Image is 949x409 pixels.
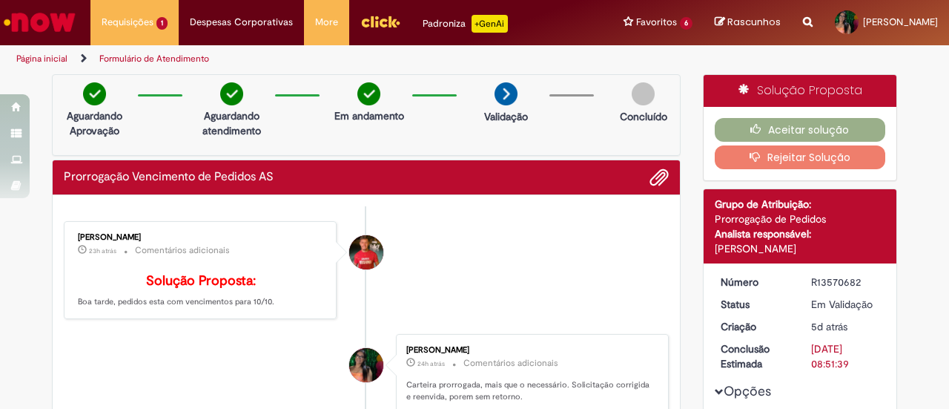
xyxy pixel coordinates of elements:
p: Aguardando Aprovação [59,108,130,138]
img: click_logo_yellow_360x200.png [360,10,400,33]
a: Página inicial [16,53,67,65]
dt: Status [710,297,801,312]
div: Rafaela Silva De Souza [349,348,383,382]
div: [DATE] 08:51:39 [811,341,880,371]
span: 5d atrás [811,320,847,333]
button: Aceitar solução [715,118,886,142]
p: Aguardando atendimento [196,108,268,138]
span: Requisições [102,15,153,30]
a: Rascunhos [715,16,781,30]
time: 29/09/2025 16:34:34 [417,359,445,368]
time: 26/09/2025 13:51:35 [811,320,847,333]
span: 24h atrás [417,359,445,368]
ul: Trilhas de página [11,45,621,73]
span: 1 [156,17,168,30]
h2: Prorrogação Vencimento de Pedidos AS Histórico de tíquete [64,171,274,184]
div: Padroniza [423,15,508,33]
img: check-circle-green.png [83,82,106,105]
p: Carteira prorrogada, mais que o necessário. Solicitação corrigida e reenvida, porem sem retorno. [406,379,653,402]
div: Gustavo Jose Crisostomo [349,235,383,269]
dt: Número [710,275,801,289]
p: Validação [484,109,528,124]
span: Despesas Corporativas [190,15,293,30]
dt: Criação [710,319,801,334]
img: img-circle-grey.png [632,82,655,105]
p: Concluído [620,109,667,124]
div: 26/09/2025 13:51:35 [811,319,880,334]
button: Adicionar anexos [649,168,669,187]
b: Solução Proposta: [146,272,256,289]
dt: Conclusão Estimada [710,341,801,371]
img: check-circle-green.png [357,82,380,105]
time: 29/09/2025 16:52:55 [89,246,116,255]
div: [PERSON_NAME] [78,233,325,242]
p: Em andamento [334,108,404,123]
img: check-circle-green.png [220,82,243,105]
div: Em Validação [811,297,880,312]
a: Formulário de Atendimento [99,53,209,65]
button: Rejeitar Solução [715,145,886,169]
small: Comentários adicionais [135,244,230,257]
span: 23h atrás [89,246,116,255]
span: More [315,15,338,30]
div: Prorrogação de Pedidos [715,212,886,226]
span: [PERSON_NAME] [863,16,938,28]
div: Solução Proposta [704,75,897,107]
div: R13570682 [811,275,880,289]
span: Favoritos [636,15,677,30]
div: Analista responsável: [715,226,886,241]
span: Rascunhos [727,15,781,29]
div: [PERSON_NAME] [715,241,886,256]
small: Comentários adicionais [463,357,558,370]
p: Boa tarde, pedidos esta com vencimentos para 10/10. [78,274,325,308]
div: Grupo de Atribuição: [715,197,886,212]
p: +GenAi [472,15,508,33]
span: 6 [680,17,692,30]
img: arrow-next.png [495,82,518,105]
img: ServiceNow [1,7,78,37]
div: [PERSON_NAME] [406,346,653,355]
